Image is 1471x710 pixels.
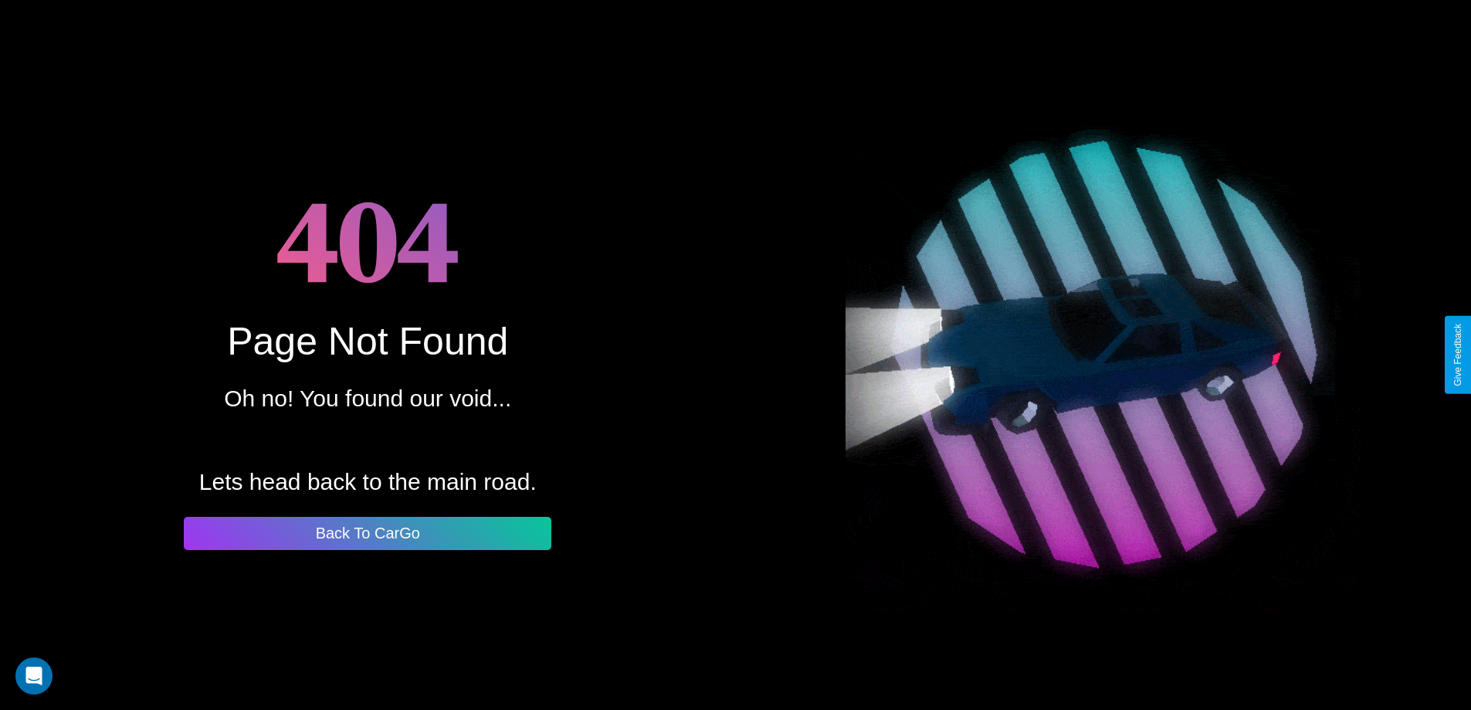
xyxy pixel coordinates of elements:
[15,657,53,695] div: Open Intercom Messenger
[227,319,508,364] div: Page Not Found
[276,161,459,319] h1: 404
[846,97,1361,613] img: spinning car
[1452,324,1463,386] div: Give Feedback
[199,378,537,503] p: Oh no! You found our void... Lets head back to the main road.
[184,517,551,550] button: Back To CarGo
